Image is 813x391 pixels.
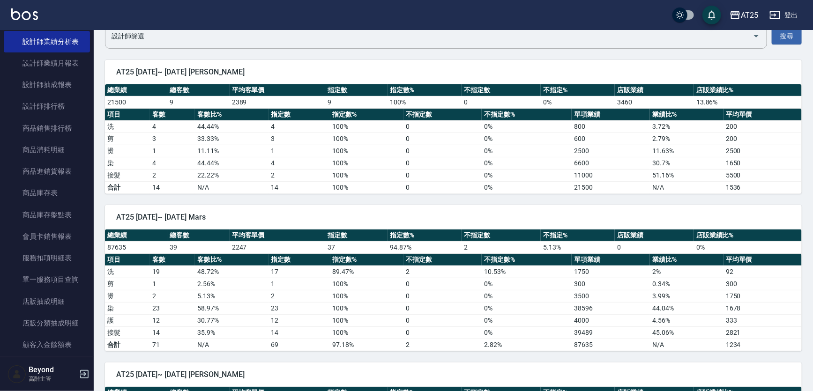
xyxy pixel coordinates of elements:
[403,302,482,314] td: 0
[388,84,462,96] th: 指定數%
[403,266,482,278] td: 2
[29,375,76,383] p: 高階主管
[105,84,167,96] th: 總業績
[4,291,90,312] a: 店販抽成明細
[4,96,90,117] a: 設計師排行榜
[105,145,150,157] td: 燙
[572,157,650,169] td: 6600
[723,339,802,351] td: 1234
[572,278,650,290] td: 300
[4,226,90,247] a: 會員卡銷售報表
[195,266,269,278] td: 48.72 %
[330,120,404,133] td: 100 %
[195,339,269,351] td: N/A
[482,120,572,133] td: 0 %
[572,339,650,351] td: 87635
[482,169,572,181] td: 0 %
[403,133,482,145] td: 0
[694,96,802,108] td: 13.86 %
[572,169,650,181] td: 11000
[150,302,195,314] td: 23
[650,133,723,145] td: 2.79 %
[615,84,694,96] th: 店販業績
[650,109,723,121] th: 業績比%
[388,229,462,242] th: 指定數%
[650,169,723,181] td: 51.16 %
[482,157,572,169] td: 0 %
[109,28,749,44] input: 選擇設計師
[150,109,195,121] th: 客數
[650,339,723,351] td: N/A
[462,96,541,108] td: 0
[116,213,791,222] span: AT25 [DATE]~ [DATE] Mars
[325,229,388,242] th: 指定數
[403,145,482,157] td: 0
[403,290,482,302] td: 0
[403,278,482,290] td: 0
[330,145,404,157] td: 100 %
[723,266,802,278] td: 92
[330,109,404,121] th: 指定數%
[482,278,572,290] td: 0 %
[330,133,404,145] td: 100 %
[403,339,482,351] td: 2
[4,355,90,377] a: 顧客卡券餘額表
[330,254,404,266] th: 指定數%
[269,290,330,302] td: 2
[195,133,269,145] td: 33.33 %
[105,157,150,169] td: 染
[150,254,195,266] th: 客數
[572,109,650,121] th: 單項業績
[330,326,404,339] td: 100 %
[482,254,572,266] th: 不指定數%
[702,6,721,24] button: save
[167,229,230,242] th: 總客數
[572,145,650,157] td: 2500
[462,84,541,96] th: 不指定數
[4,31,90,52] a: 設計師業績分析表
[615,96,694,108] td: 3460
[723,278,802,290] td: 300
[195,120,269,133] td: 44.44 %
[650,278,723,290] td: 0.34 %
[195,109,269,121] th: 客數比%
[572,133,650,145] td: 600
[572,314,650,326] td: 4000
[723,157,802,169] td: 1650
[388,96,462,108] td: 100 %
[541,241,615,253] td: 5.13 %
[650,302,723,314] td: 44.04 %
[572,290,650,302] td: 3500
[269,266,330,278] td: 17
[4,52,90,74] a: 設計師業績月報表
[723,290,802,302] td: 1750
[4,247,90,269] a: 服務扣項明細表
[269,109,330,121] th: 指定數
[4,204,90,226] a: 商品庫存盤點表
[482,133,572,145] td: 0 %
[150,157,195,169] td: 4
[105,302,150,314] td: 染
[388,241,462,253] td: 94.87 %
[105,254,802,351] table: a dense table
[650,120,723,133] td: 3.72 %
[105,278,150,290] td: 剪
[29,365,76,375] h5: Beyond
[572,181,650,193] td: 21500
[269,314,330,326] td: 12
[403,326,482,339] td: 0
[482,290,572,302] td: 0 %
[269,157,330,169] td: 4
[195,290,269,302] td: 5.13 %
[4,139,90,161] a: 商品消耗明細
[4,161,90,182] a: 商品進銷貨報表
[694,229,802,242] th: 店販業績比%
[482,145,572,157] td: 0 %
[150,145,195,157] td: 1
[195,326,269,339] td: 35.9 %
[650,254,723,266] th: 業績比%
[105,84,802,109] table: a dense table
[150,169,195,181] td: 2
[150,181,195,193] td: 14
[105,254,150,266] th: 項目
